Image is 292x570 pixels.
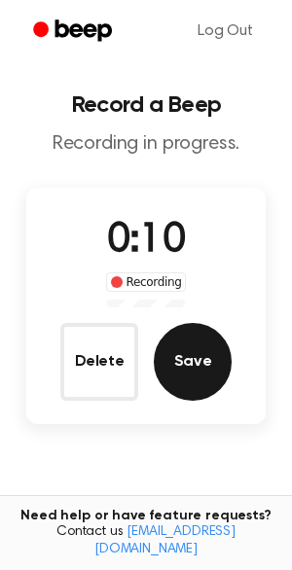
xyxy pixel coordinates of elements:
a: [EMAIL_ADDRESS][DOMAIN_NAME] [94,525,236,556]
span: Contact us [12,524,280,558]
span: 0:10 [107,221,185,262]
p: Recording in progress. [16,132,276,157]
button: Delete Audio Record [60,323,138,401]
a: Log Out [178,8,273,54]
h1: Record a Beep [16,93,276,117]
div: Recording [106,272,187,292]
a: Beep [19,13,129,51]
button: Save Audio Record [154,323,232,401]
